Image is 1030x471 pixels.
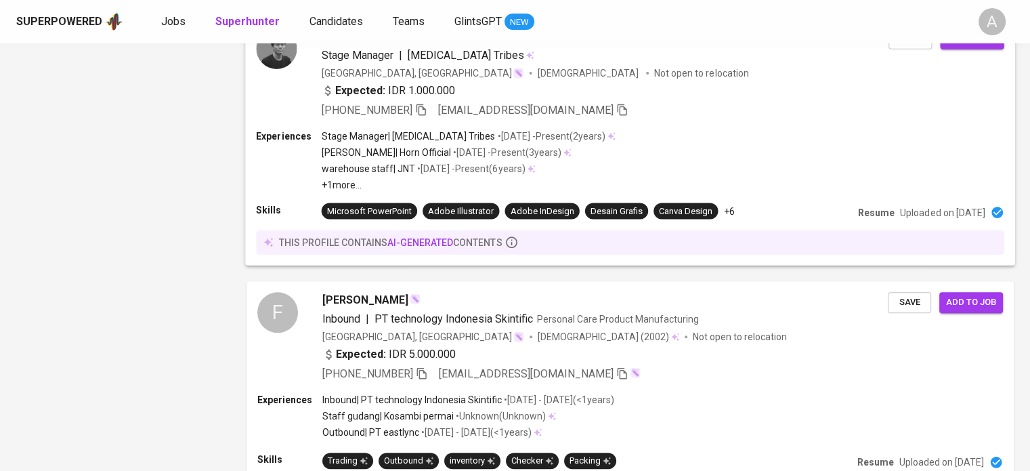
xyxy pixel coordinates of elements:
[322,178,616,192] p: +1 more ...
[723,204,734,218] p: +6
[399,47,402,63] span: |
[322,367,413,380] span: [PHONE_NUMBER]
[538,330,641,344] span: [DEMOGRAPHIC_DATA]
[591,205,643,218] div: Desain Grafis
[428,205,494,218] div: Adobe Illustrator
[366,311,369,327] span: |
[322,292,408,308] span: [PERSON_NAME]
[454,15,502,28] span: GlintsGPT
[438,104,614,117] span: [EMAIL_ADDRESS][DOMAIN_NAME]
[257,393,322,407] p: Experiences
[374,312,533,325] span: PT technology Indonesia Skintific
[630,367,641,378] img: magic_wand.svg
[322,146,452,159] p: [PERSON_NAME] | Horn Official
[322,330,524,344] div: [GEOGRAPHIC_DATA], [GEOGRAPHIC_DATA]
[899,455,984,469] p: Uploaded on [DATE]
[16,12,123,32] a: Superpoweredapp logo
[16,14,102,30] div: Superpowered
[450,455,495,468] div: inventory
[538,330,679,344] div: (2002)
[895,30,925,46] span: Save
[510,205,574,218] div: Adobe InDesign
[257,292,298,333] div: F
[105,12,123,32] img: app logo
[256,203,321,216] p: Skills
[309,14,366,30] a: Candidates
[495,129,605,143] p: • [DATE] - Present ( 2 years )
[513,331,524,342] img: magic_wand.svg
[322,104,412,117] span: [PHONE_NUMBER]
[256,129,321,143] p: Experiences
[322,393,502,407] p: Inbound | PT technology Indonesia Skintific
[215,15,280,28] b: Superhunter
[408,48,524,61] span: [MEDICAL_DATA] Tribes
[659,205,712,218] div: Canva Design
[335,83,385,99] b: Expected:
[322,162,415,176] p: warehouse staff | JNT
[439,367,614,380] span: [EMAIL_ADDRESS][DOMAIN_NAME]
[888,28,932,49] button: Save
[387,237,453,247] span: AI-generated
[322,48,393,61] span: Stage Manager
[900,205,985,219] p: Uploaded on [DATE]
[502,393,614,407] p: • [DATE] - [DATE] ( <1 years )
[939,292,1003,313] button: Add to job
[858,205,895,219] p: Resume
[256,28,297,68] img: 98b4e8c6dc416ebac457bd236eb1a972.jpg
[327,205,412,218] div: Microsoft PowerPoint
[415,162,525,176] p: • [DATE] - Present ( 6 years )
[451,146,561,159] p: • [DATE] - Present ( 3 years )
[570,455,611,468] div: Packing
[322,129,496,143] p: Stage Manager | [MEDICAL_DATA] Tribes
[328,455,368,468] div: Trading
[979,8,1006,35] div: A
[511,455,553,468] div: Checker
[895,295,924,310] span: Save
[454,409,546,423] p: • Unknown ( Unknown )
[393,14,427,30] a: Teams
[161,14,188,30] a: Jobs
[940,28,1004,49] button: Add to job
[419,426,532,439] p: • [DATE] - [DATE] ( <1 years )
[693,330,787,344] p: Not open to relocation
[278,235,502,249] p: this profile contains contents
[322,426,419,439] p: Outbound | PT eastlync
[246,18,1014,265] a: [PERSON_NAME]Stage Manager|[MEDICAL_DATA] Tribes[GEOGRAPHIC_DATA], [GEOGRAPHIC_DATA][DEMOGRAPHIC_...
[393,15,425,28] span: Teams
[322,409,454,423] p: Staff gudang | Kosambi permai
[537,314,699,325] span: Personal Care Product Manufacturing
[322,66,524,79] div: [GEOGRAPHIC_DATA], [GEOGRAPHIC_DATA]
[322,28,408,44] span: [PERSON_NAME]
[654,66,748,79] p: Not open to relocation
[538,66,641,79] span: [DEMOGRAPHIC_DATA]
[513,67,523,78] img: magic_wand.svg
[505,16,534,29] span: NEW
[947,30,997,46] span: Add to job
[336,346,386,363] b: Expected:
[384,455,433,468] div: Outbound
[322,83,456,99] div: IDR 1.000.000
[857,455,894,469] p: Resume
[322,312,360,325] span: Inbound
[309,15,363,28] span: Candidates
[322,346,456,363] div: IDR 5.000.000
[454,14,534,30] a: GlintsGPT NEW
[410,293,421,304] img: magic_wand.svg
[161,15,186,28] span: Jobs
[946,295,996,310] span: Add to job
[215,14,282,30] a: Superhunter
[888,292,931,313] button: Save
[257,453,322,466] p: Skills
